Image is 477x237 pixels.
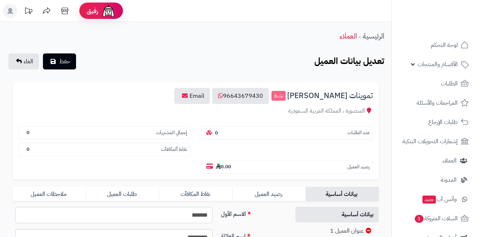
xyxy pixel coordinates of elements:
img: ai-face.png [101,4,116,18]
small: نشط [271,91,286,101]
b: 0 [27,146,29,153]
span: 1 [414,214,424,223]
a: طلبات الإرجاع [396,113,473,131]
a: تحديثات المنصة [19,4,37,20]
a: طلبات العميل [86,187,159,201]
div: المنصورة ، المملكة العربية السعودية [19,107,373,115]
span: طلبات الإرجاع [428,117,458,127]
span: المدونة [441,175,457,185]
a: الطلبات [396,75,473,92]
span: لوحة التحكم [431,40,458,50]
a: العملاء [396,152,473,169]
span: رفيق [87,7,98,15]
b: تعديل بيانات العميل [314,55,384,68]
span: الطلبات [441,79,458,89]
label: الاسم الأول [218,207,287,218]
b: 0 [27,129,29,136]
b: 0 [215,129,218,136]
span: الأقسام والمنتجات [418,59,458,69]
span: حفظ [59,57,70,66]
small: عدد الطلبات [347,129,370,136]
a: العملاء [339,31,357,41]
a: رصيد العميل [232,187,306,201]
small: رصيد العميل [347,164,370,170]
span: جديد [422,196,436,204]
a: بيانات أساسية [295,207,379,222]
a: السلات المتروكة1 [396,210,473,227]
a: بيانات أساسية [306,187,379,201]
a: 96643679430 [212,88,269,104]
span: تموينات [PERSON_NAME] [287,92,373,100]
img: logo-2.png [428,9,470,24]
a: الغاء [8,53,39,69]
b: 0.00 [216,163,231,170]
span: إشعارات التحويلات البنكية [402,136,458,146]
span: وآتس آب [422,194,457,204]
a: وآتس آبجديد [396,190,473,208]
a: ملاحظات العميل [13,187,86,201]
small: نقاط ألمكافآت [161,146,187,153]
a: إشعارات التحويلات البنكية [396,133,473,150]
span: الغاء [24,57,33,66]
a: المراجعات والأسئلة [396,94,473,112]
a: الرئيسية [363,31,384,41]
a: نقاط المكافآت [159,187,232,201]
span: السلات المتروكة [414,213,458,224]
button: حفظ [43,53,76,69]
small: إجمالي المشتريات [156,129,187,136]
span: العملاء [442,156,457,166]
a: المدونة [396,171,473,189]
a: Email [174,88,210,104]
span: المراجعات والأسئلة [417,98,458,108]
a: لوحة التحكم [396,36,473,54]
